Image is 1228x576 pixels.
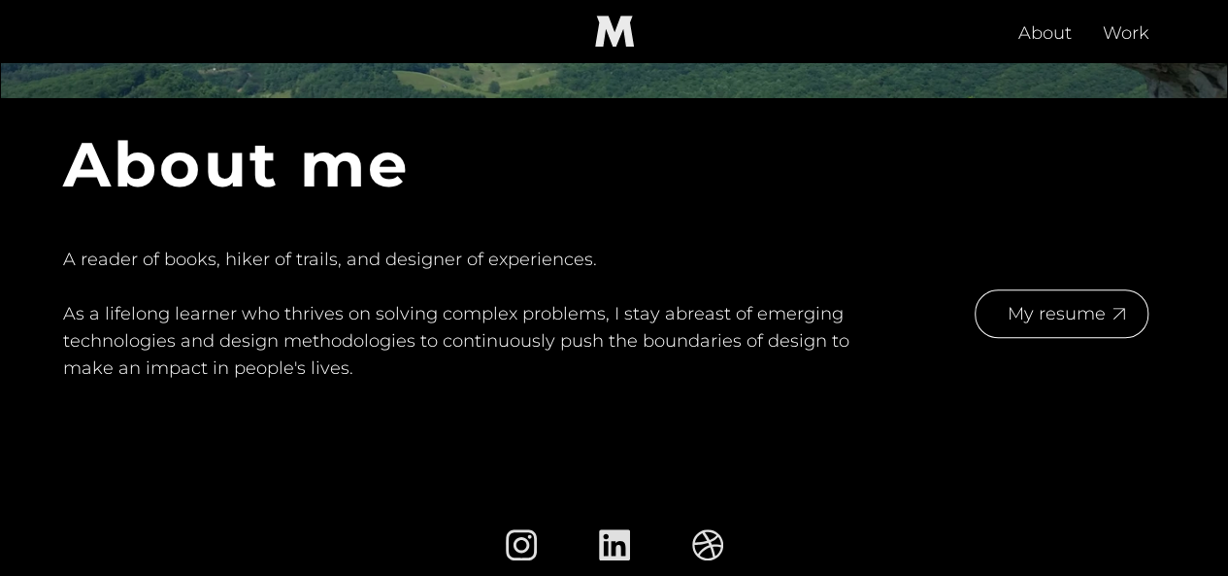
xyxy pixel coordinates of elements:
[999,300,1112,327] div: My resume
[63,230,897,397] p: A reader of books, hiker of trails, and designer of experiences. ‍ As a lifelong learner who thri...
[506,529,537,560] img: Instagram logo.
[583,16,646,47] img: "M" logo
[975,289,1148,338] a: My resume
[599,529,630,560] img: Linkedin logo.
[63,129,1165,199] h1: About me
[692,529,723,560] img: Dribbble logo.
